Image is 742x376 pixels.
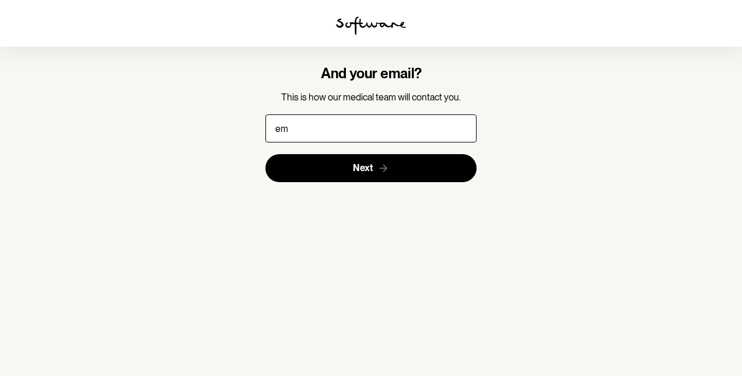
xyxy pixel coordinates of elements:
img: software logo [336,16,406,35]
span: Next [353,162,373,173]
input: E-mail address [265,114,477,142]
p: This is how our medical team will contact you. [265,92,477,103]
h4: And your email? [265,65,477,82]
button: Next [265,154,477,182]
